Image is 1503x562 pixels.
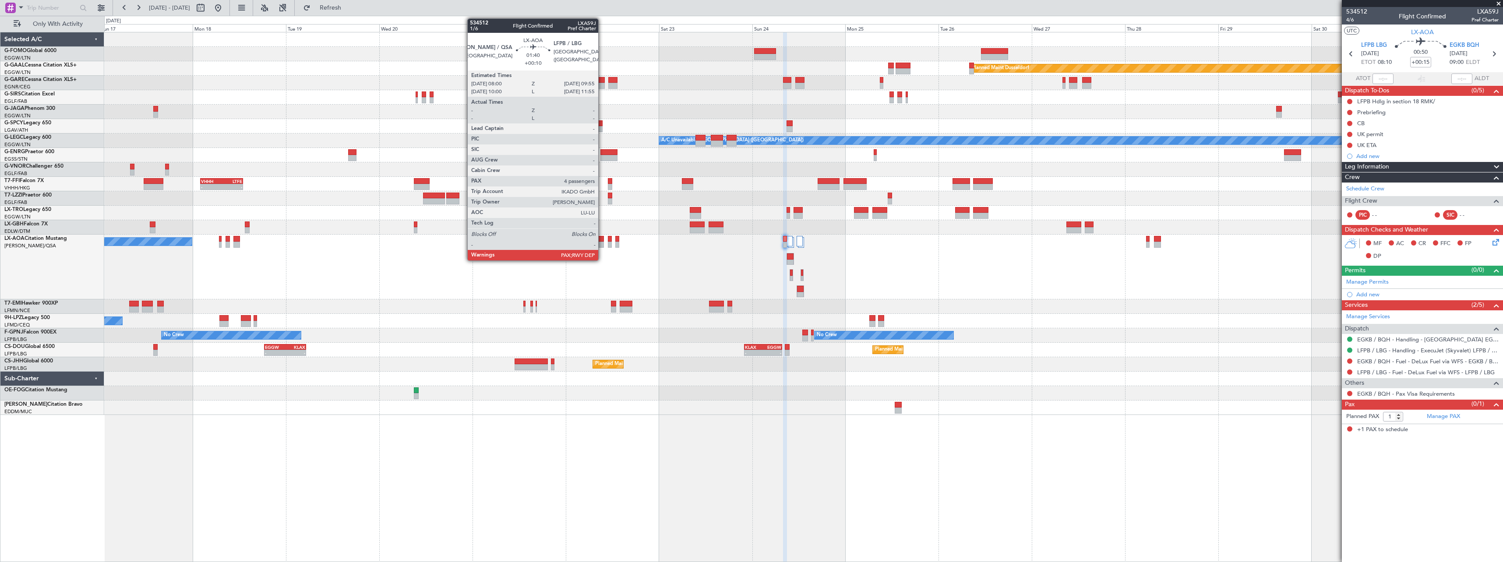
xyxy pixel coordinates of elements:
[1443,210,1457,220] div: SIC
[1466,58,1480,67] span: ELDT
[265,344,285,350] div: EGGW
[4,112,31,119] a: EGGW/LTN
[1356,152,1499,160] div: Add new
[4,330,23,335] span: F-GPNJ
[1471,265,1484,274] span: (0/0)
[1125,24,1218,32] div: Thu 28
[4,48,27,53] span: G-FOMO
[1345,162,1389,172] span: Leg Information
[4,170,27,177] a: EGLF/FAB
[4,351,27,357] a: LFPB/LBG
[201,179,222,184] div: VHHH
[745,344,763,350] div: KLAX
[595,358,733,371] div: Planned Maint [GEOGRAPHIC_DATA] ([GEOGRAPHIC_DATA])
[1312,24,1405,32] div: Sat 30
[4,127,28,133] a: LGAV/ATH
[1361,49,1379,58] span: [DATE]
[4,242,56,249] a: [PERSON_NAME]/QSA
[4,307,30,314] a: LFMN/NCE
[4,301,58,306] a: T7-EMIHawker 900XP
[222,184,242,190] div: -
[1361,58,1376,67] span: ETOT
[1357,425,1408,434] span: +1 PAX to schedule
[1450,58,1464,67] span: 09:00
[1471,86,1484,95] span: (0/5)
[201,184,222,190] div: -
[1345,86,1389,96] span: Dispatch To-Dos
[1357,390,1455,397] a: EGKB / BQH - Pax Visa Requirements
[1372,211,1392,219] div: - -
[4,178,44,183] a: T7-FFIFalcon 7X
[4,149,25,155] span: G-ENRG
[938,24,1032,32] div: Tue 26
[1357,130,1383,138] div: UK permit
[312,5,349,11] span: Refresh
[1032,24,1125,32] div: Wed 27
[4,236,67,241] a: LX-AOACitation Mustang
[4,387,25,393] span: OE-FOG
[4,199,27,206] a: EGLF/FAB
[4,315,22,320] span: 9H-LPZ
[4,228,30,235] a: EDLW/DTM
[972,62,1029,75] div: Planned Maint Dusseldorf
[566,24,659,32] div: Fri 22
[1361,41,1387,50] span: LFPB LBG
[1346,278,1389,287] a: Manage Permits
[164,329,184,342] div: No Crew
[473,24,566,32] div: Thu 21
[763,350,781,355] div: -
[4,120,23,126] span: G-SPCY
[4,193,52,198] a: T7-LZZIPraetor 600
[285,344,305,350] div: KLAX
[4,106,55,111] a: G-JAGAPhenom 300
[817,329,837,342] div: No Crew
[1346,313,1390,321] a: Manage Services
[752,24,846,32] div: Sun 24
[1345,196,1377,206] span: Flight Crew
[99,24,193,32] div: Sun 17
[1450,49,1468,58] span: [DATE]
[1372,74,1394,84] input: --:--
[285,350,305,355] div: -
[1355,210,1370,220] div: PIC
[1440,239,1450,248] span: FFC
[4,221,24,227] span: LX-GBH
[265,350,285,355] div: -
[1344,27,1359,35] button: UTC
[4,358,53,364] a: CS-JHHGlobal 6000
[1345,400,1355,410] span: Pax
[1373,252,1381,261] span: DP
[1357,336,1499,343] a: EGKB / BQH - Handling - [GEOGRAPHIC_DATA] EGKB / [GEOGRAPHIC_DATA]
[4,120,51,126] a: G-SPCYLegacy 650
[4,322,30,328] a: LFMD/CEQ
[1378,58,1392,67] span: 08:10
[1471,399,1484,408] span: (0/1)
[875,343,1013,356] div: Planned Maint [GEOGRAPHIC_DATA] ([GEOGRAPHIC_DATA])
[1356,291,1499,298] div: Add new
[10,17,95,31] button: Only With Activity
[4,344,55,349] a: CS-DOUGlobal 6500
[4,84,31,90] a: EGNR/CEG
[4,91,55,97] a: G-SIRSCitation Excel
[149,4,190,12] span: [DATE] - [DATE]
[4,193,22,198] span: T7-LZZI
[4,301,21,306] span: T7-EMI
[4,408,32,415] a: EDDM/MUC
[1218,24,1312,32] div: Fri 29
[659,24,752,32] div: Sat 23
[1475,74,1489,83] span: ALDT
[4,365,27,372] a: LFPB/LBG
[4,77,25,82] span: G-GARE
[4,214,31,220] a: EGGW/LTN
[845,24,938,32] div: Mon 25
[4,402,82,407] a: [PERSON_NAME]Citation Bravo
[1345,300,1368,310] span: Services
[4,336,27,343] a: LFPB/LBG
[1418,239,1426,248] span: CR
[1346,16,1367,24] span: 4/6
[193,24,286,32] div: Mon 18
[4,149,54,155] a: G-ENRGPraetor 600
[222,179,242,184] div: LTFE
[4,135,23,140] span: G-LEGC
[4,207,51,212] a: LX-TROLegacy 650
